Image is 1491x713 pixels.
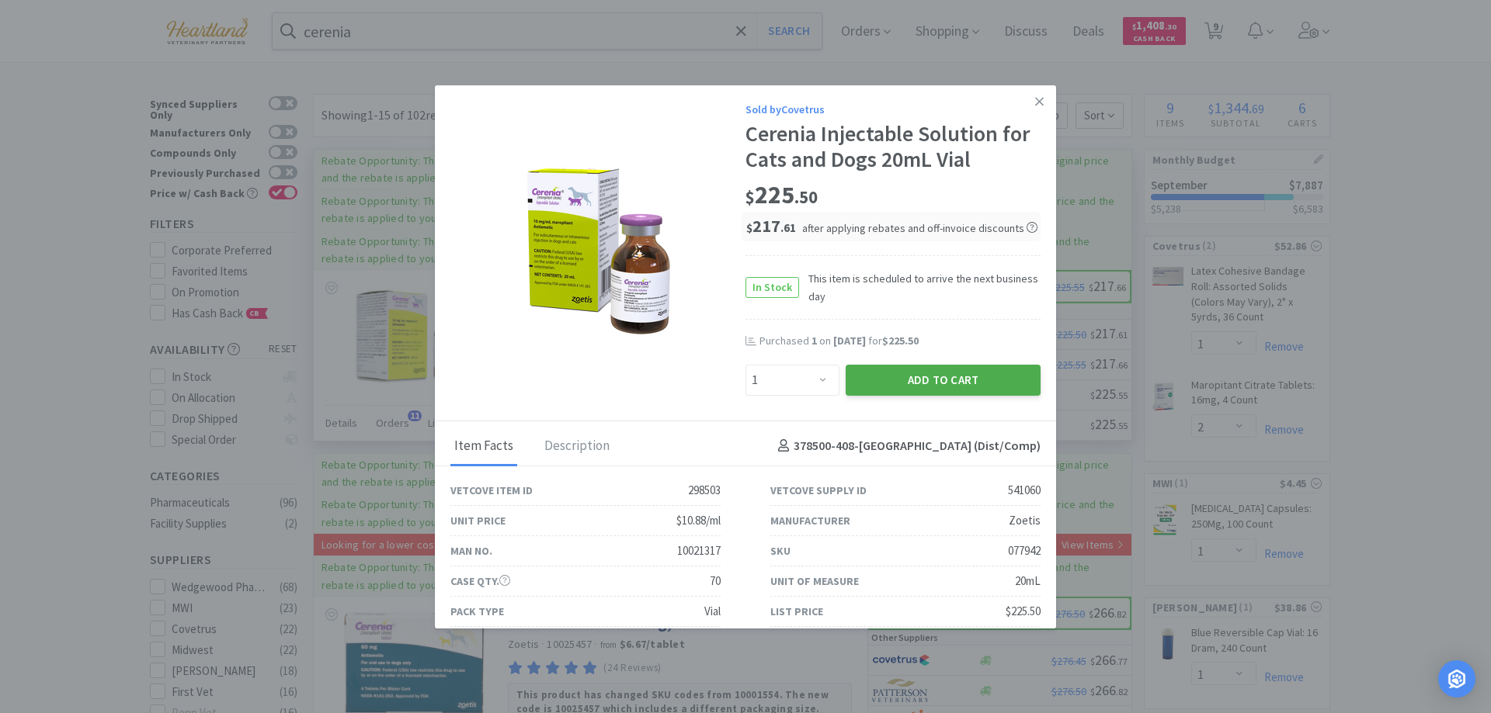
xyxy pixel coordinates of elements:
[677,542,721,560] div: 10021317
[745,121,1041,173] div: Cerenia Injectable Solution for Cats and Dogs 20mL Vial
[746,220,752,235] span: $
[772,436,1041,456] h4: 378500-408 - [GEOGRAPHIC_DATA] (Dist/Comp)
[450,427,517,466] div: Item Facts
[450,542,492,559] div: Man No.
[770,603,823,620] div: List Price
[450,603,504,620] div: Pack Type
[1015,572,1041,590] div: 20mL
[450,512,506,529] div: Unit Price
[770,482,867,499] div: Vetcove Supply ID
[520,151,676,345] img: 70ba7cbbdf9641658d6379f92c6d5101_541060.png
[746,215,796,237] span: 217
[770,542,791,559] div: SKU
[450,573,510,590] div: Case Qty.
[745,179,818,210] span: 225
[770,512,850,529] div: Manufacturer
[1006,602,1041,621] div: $225.50
[759,334,1041,349] div: Purchased on for
[676,511,721,530] div: $10.88/ml
[1009,511,1041,530] div: Zoetis
[745,101,1041,118] div: Sold by Covetrus
[746,278,798,297] span: In Stock
[1008,481,1041,500] div: 541060
[780,220,796,235] span: . 61
[802,221,1037,235] span: after applying rebates and off-invoice discounts
[704,602,721,621] div: Vial
[540,427,613,466] div: Description
[812,334,817,348] span: 1
[833,334,866,348] span: [DATE]
[882,334,919,348] span: $225.50
[1008,542,1041,560] div: 077942
[846,365,1041,396] button: Add to Cart
[770,573,859,590] div: Unit of Measure
[745,186,755,208] span: $
[710,572,721,590] div: 70
[794,186,818,208] span: . 50
[799,270,1041,305] span: This item is scheduled to arrive the next business day
[1438,660,1475,697] div: Open Intercom Messenger
[450,482,533,499] div: Vetcove Item ID
[688,481,721,500] div: 298503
